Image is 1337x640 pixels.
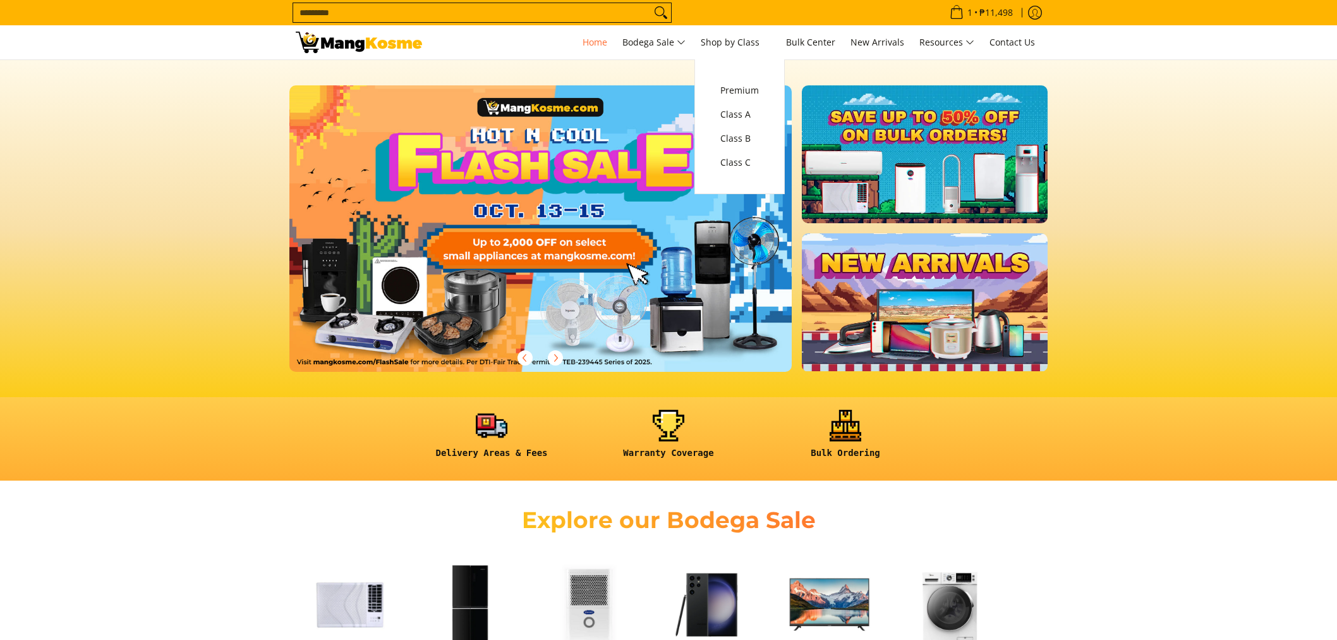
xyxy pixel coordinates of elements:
a: More [289,85,832,392]
a: Shop by Class [694,25,777,59]
a: Resources [913,25,981,59]
button: Search [651,3,671,22]
button: Next [541,344,569,372]
a: Class A [714,102,765,126]
h2: Explore our Bodega Sale [485,506,852,534]
img: Mang Kosme: Your Home Appliances Warehouse Sale Partner! [296,32,422,53]
a: Class C [714,151,765,175]
span: Class C [720,155,759,171]
span: Resources [919,35,974,51]
span: • [946,6,1017,20]
span: New Arrivals [850,36,904,48]
span: Class A [720,107,759,123]
span: ₱11,498 [977,8,1015,17]
span: Contact Us [989,36,1035,48]
button: Previous [511,344,539,372]
a: <h6><strong>Warranty Coverage</strong></h6> [586,410,751,469]
span: Bodega Sale [622,35,686,51]
span: 1 [965,8,974,17]
a: Premium [714,78,765,102]
span: Shop by Class [701,35,771,51]
a: Home [576,25,614,59]
a: <h6><strong>Bulk Ordering</strong></h6> [763,410,928,469]
a: Bulk Center [780,25,842,59]
a: Contact Us [983,25,1041,59]
a: <h6><strong>Delivery Areas & Fees</strong></h6> [409,410,574,469]
a: Bodega Sale [616,25,692,59]
nav: Main Menu [435,25,1041,59]
span: Bulk Center [786,36,835,48]
span: Home [583,36,607,48]
a: New Arrivals [844,25,910,59]
a: Class B [714,126,765,151]
span: Class B [720,131,759,147]
span: Premium [720,83,759,99]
